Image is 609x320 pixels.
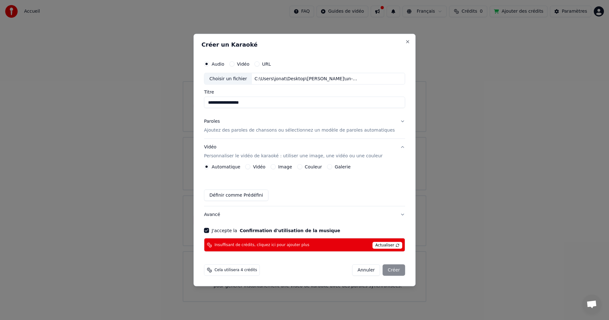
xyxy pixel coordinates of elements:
[201,42,408,47] h2: Créer un Karaoké
[212,62,224,66] label: Audio
[262,62,271,66] label: URL
[253,165,265,169] label: Vidéo
[204,73,252,84] div: Choisir un fichier
[204,164,405,206] div: VidéoPersonnaliser le vidéo de karaoké : utiliser une image, une vidéo ou une couleur
[278,165,292,169] label: Image
[212,228,340,233] label: J'accepte la
[352,264,380,276] button: Annuler
[204,206,405,223] button: Avancé
[204,153,383,159] p: Personnaliser le vidéo de karaoké : utiliser une image, une vidéo ou une couleur
[212,165,240,169] label: Automatique
[214,242,309,247] span: Insuffisant de crédits, cliquez ici pour ajouter plus
[204,144,383,159] div: Vidéo
[204,139,405,164] button: VidéoPersonnaliser le vidéo de karaoké : utiliser une image, une vidéo ou une couleur
[305,165,322,169] label: Couleur
[204,113,405,139] button: ParolesAjoutez des paroles de chansons ou sélectionnez un modèle de paroles automatiques
[214,268,257,273] span: Cela utilisera 4 crédits
[204,90,405,94] label: Titre
[335,165,350,169] label: Galerie
[204,127,395,134] p: Ajoutez des paroles de chansons ou sélectionnez un modèle de paroles automatiques
[372,242,402,249] span: Actualiser
[237,62,249,66] label: Vidéo
[240,228,340,233] button: J'accepte la
[252,75,360,82] div: C:\Users\jonat\Desktop\[PERSON_NAME]\un-jour-tu-m'as-dit.mp3
[204,190,268,201] button: Définir comme Prédéfini
[204,118,220,125] div: Paroles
